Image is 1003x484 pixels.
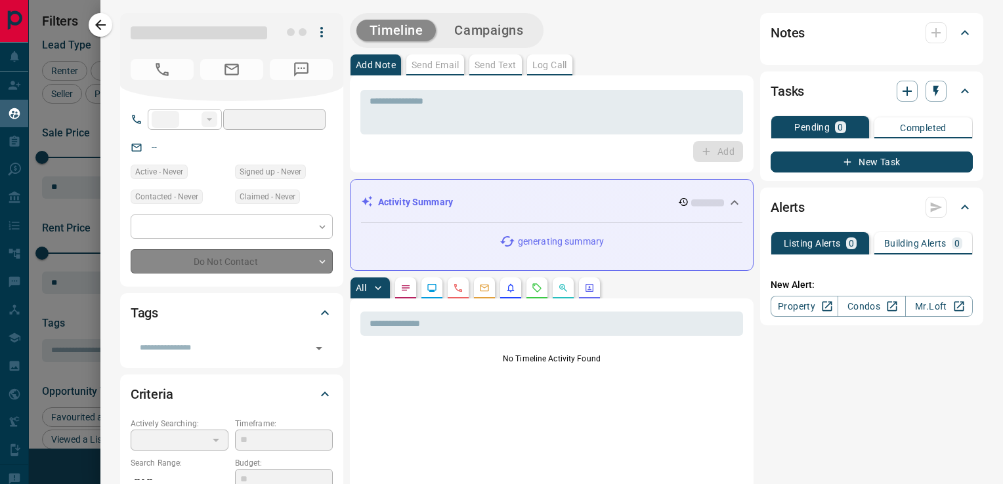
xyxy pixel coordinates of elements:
span: No Email [200,59,263,80]
p: 0 [849,239,854,248]
svg: Opportunities [558,283,568,293]
div: Do Not Contact [131,249,333,273]
p: Search Range: [131,457,228,469]
a: Property [771,296,838,317]
div: Tasks [771,75,973,107]
a: -- [152,142,157,152]
p: No Timeline Activity Found [360,353,743,365]
span: No Number [131,59,194,80]
button: Open [310,339,328,357]
span: No Number [270,59,333,80]
a: Mr.Loft [905,296,973,317]
svg: Requests [532,283,542,293]
span: Signed up - Never [240,165,301,178]
div: Criteria [131,378,333,410]
p: Completed [900,123,947,132]
p: generating summary [518,235,604,249]
svg: Calls [453,283,463,293]
span: Claimed - Never [240,190,295,203]
div: Alerts [771,192,973,223]
p: Add Note [356,60,396,70]
div: Notes [771,17,973,49]
p: Pending [794,123,830,132]
button: Timeline [356,20,437,41]
h2: Alerts [771,197,805,218]
h2: Tags [131,302,158,323]
p: 0 [838,123,843,132]
svg: Listing Alerts [505,283,516,293]
p: 0 [954,239,960,248]
button: New Task [771,151,973,172]
button: Campaigns [441,20,536,41]
div: Activity Summary [361,190,742,214]
span: Active - Never [135,165,183,178]
svg: Emails [479,283,490,293]
h2: Notes [771,22,805,43]
div: Tags [131,297,333,329]
svg: Notes [400,283,411,293]
span: Contacted - Never [135,190,198,203]
svg: Lead Browsing Activity [427,283,437,293]
p: Activity Summary [378,195,453,209]
p: Timeframe: [235,418,333,430]
p: New Alert: [771,278,973,292]
p: All [356,283,366,292]
h2: Tasks [771,81,804,102]
p: Budget: [235,457,333,469]
h2: Criteria [131,384,173,405]
p: Building Alerts [884,239,947,248]
a: Condos [838,296,905,317]
svg: Agent Actions [584,283,595,293]
p: Actively Searching: [131,418,228,430]
p: Listing Alerts [784,239,841,248]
